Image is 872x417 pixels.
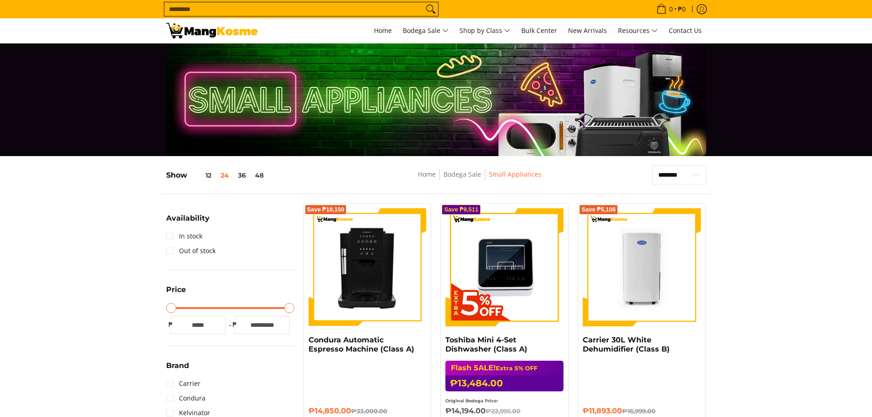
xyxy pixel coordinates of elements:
span: Contact Us [669,26,702,35]
a: Carrier 30L White Dehumidifier (Class B) [583,336,670,353]
span: New Arrivals [568,26,607,35]
span: Bulk Center [521,26,557,35]
a: Condura Automatic Espresso Machine (Class A) [309,336,414,353]
a: Contact Us [664,18,706,43]
span: Save ₱18,150 [307,207,345,212]
a: Resources [613,18,662,43]
span: Price [166,286,186,293]
a: Small Appliances [489,170,542,179]
h6: ₱14,194.00 [445,406,563,416]
nav: Main Menu [267,18,706,43]
button: 36 [233,172,250,179]
del: ₱33,000.00 [351,407,387,415]
nav: Breadcrumbs [351,169,608,190]
span: Shop by Class [460,25,510,37]
small: Original Bodega Price: [445,398,498,403]
button: Search [423,2,438,16]
a: Bulk Center [517,18,562,43]
a: In stock [166,229,202,244]
summary: Open [166,286,186,300]
button: 12 [187,172,216,179]
img: Carrier 30L White Dehumidifier (Class B) [583,208,701,326]
span: Save ₱5,106 [581,207,616,212]
a: Home [369,18,396,43]
span: ₱0 [677,6,687,12]
span: 0 [668,6,674,12]
a: Shop by Class [455,18,515,43]
summary: Open [166,362,189,376]
del: ₱16,999.00 [622,407,655,415]
span: Save ₱9,511 [444,207,478,212]
span: • [654,4,688,14]
span: Bodega Sale [403,25,449,37]
a: Out of stock [166,244,216,258]
img: Condura Automatic Espresso Machine (Class A) [309,208,427,326]
a: Bodega Sale [398,18,453,43]
button: 24 [216,172,233,179]
span: Brand [166,362,189,369]
del: ₱22,995.00 [486,407,520,415]
img: Toshiba Mini 4-Set Dishwasher (Class A) [445,208,563,326]
span: ₱ [230,320,239,329]
a: New Arrivals [563,18,612,43]
span: Availability [166,215,210,222]
h6: ₱14,850.00 [309,406,427,416]
a: Home [418,170,436,179]
span: ₱ [166,320,175,329]
img: Small Appliances l Mang Kosme: Home Appliances Warehouse Sale [166,23,258,38]
a: Bodega Sale [444,170,481,179]
a: Carrier [166,376,200,391]
a: Condura [166,391,206,406]
h5: Show [166,171,268,180]
summary: Open [166,215,210,229]
h6: ₱11,893.00 [583,406,701,416]
span: Home [374,26,392,35]
span: Resources [618,25,658,37]
h6: ₱13,484.00 [445,375,563,391]
button: 48 [250,172,268,179]
a: Toshiba Mini 4-Set Dishwasher (Class A) [445,336,527,353]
